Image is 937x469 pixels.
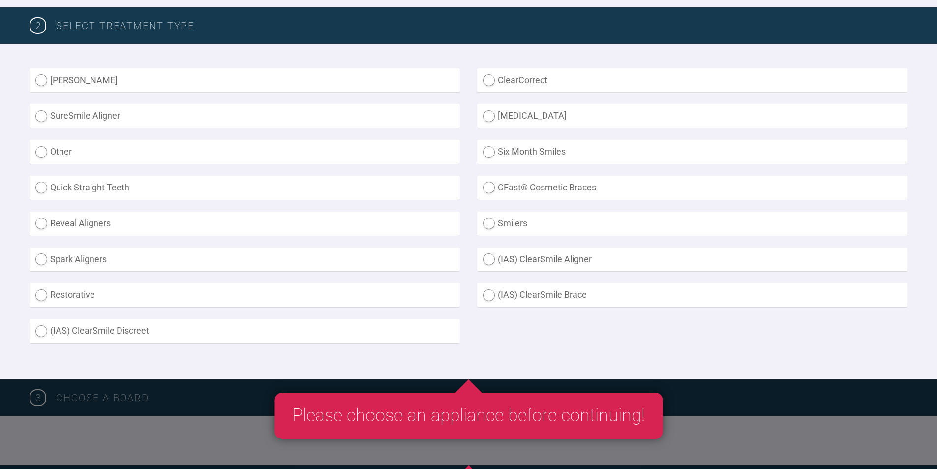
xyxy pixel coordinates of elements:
label: CFast® Cosmetic Braces [477,176,907,200]
label: ClearCorrect [477,68,907,93]
label: Smilers [477,212,907,236]
label: Other [30,140,460,164]
label: Reveal Aligners [30,212,460,236]
label: SureSmile Aligner [30,104,460,128]
label: Quick Straight Teeth [30,176,460,200]
label: [PERSON_NAME] [30,68,460,93]
label: (IAS) ClearSmile Brace [477,283,907,307]
label: Restorative [30,283,460,307]
label: Six Month Smiles [477,140,907,164]
label: (IAS) ClearSmile Discreet [30,319,460,343]
label: [MEDICAL_DATA] [477,104,907,128]
label: Spark Aligners [30,248,460,272]
h3: SELECT TREATMENT TYPE [56,18,907,33]
label: (IAS) ClearSmile Aligner [477,248,907,272]
span: 2 [30,17,46,34]
div: Please choose an appliance before continuing! [274,393,663,439]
